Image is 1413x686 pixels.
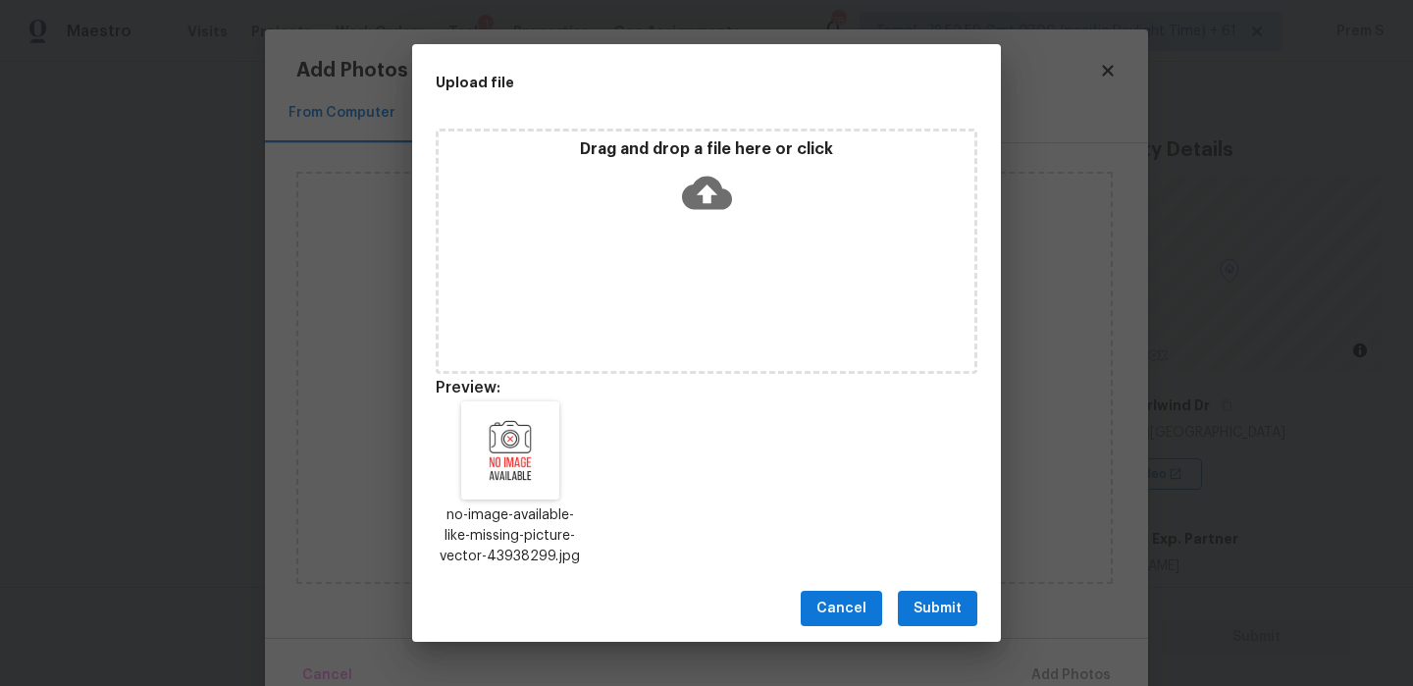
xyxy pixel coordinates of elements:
h2: Upload file [436,72,889,93]
button: Submit [898,591,977,627]
span: Submit [914,597,962,621]
img: Z [461,401,559,500]
p: Drag and drop a file here or click [439,139,974,160]
p: no-image-available-like-missing-picture-vector-43938299.jpg [436,505,585,567]
button: Cancel [801,591,882,627]
span: Cancel [816,597,866,621]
